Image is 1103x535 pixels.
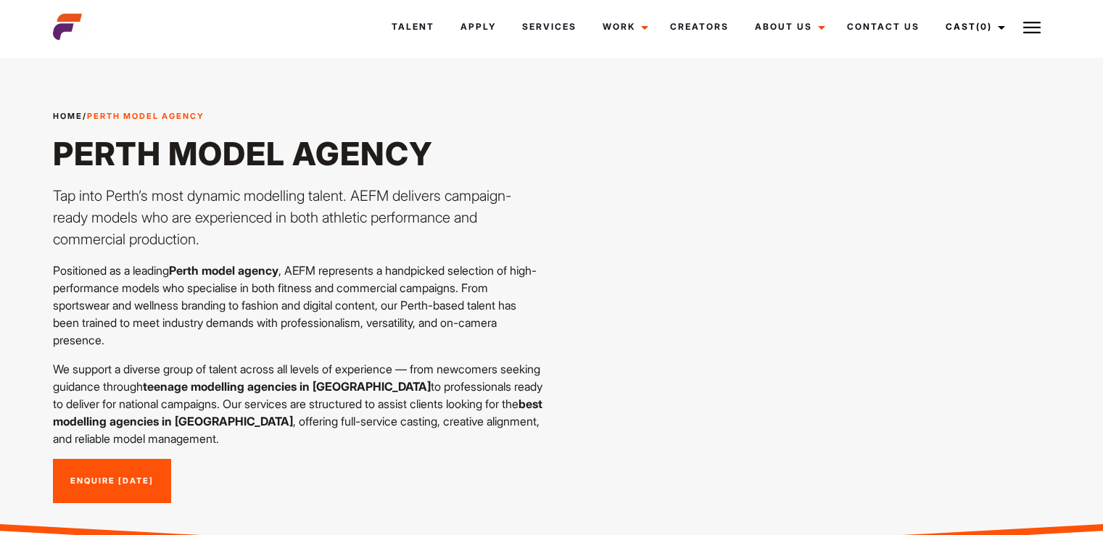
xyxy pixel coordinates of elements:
[379,7,447,46] a: Talent
[87,111,205,121] strong: Perth Model Agency
[590,7,657,46] a: Work
[53,134,543,173] h1: Perth Model Agency
[53,110,205,123] span: /
[53,397,542,428] strong: best modelling agencies in [GEOGRAPHIC_DATA]
[169,263,278,278] strong: Perth model agency
[933,7,1014,46] a: Cast(0)
[447,7,509,46] a: Apply
[657,7,742,46] a: Creators
[509,7,590,46] a: Services
[976,21,992,32] span: (0)
[834,7,933,46] a: Contact Us
[53,360,543,447] p: We support a diverse group of talent across all levels of experience — from newcomers seeking gui...
[53,111,83,121] a: Home
[143,379,431,394] strong: teenage modelling agencies in [GEOGRAPHIC_DATA]
[742,7,834,46] a: About Us
[1023,19,1041,36] img: Burger icon
[53,185,543,250] p: Tap into Perth’s most dynamic modelling talent. AEFM delivers campaign-ready models who are exper...
[53,262,543,349] p: Positioned as a leading , AEFM represents a handpicked selection of high-performance models who s...
[53,459,171,504] a: Enquire [DATE]
[53,12,82,41] img: cropped-aefm-brand-fav-22-square.png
